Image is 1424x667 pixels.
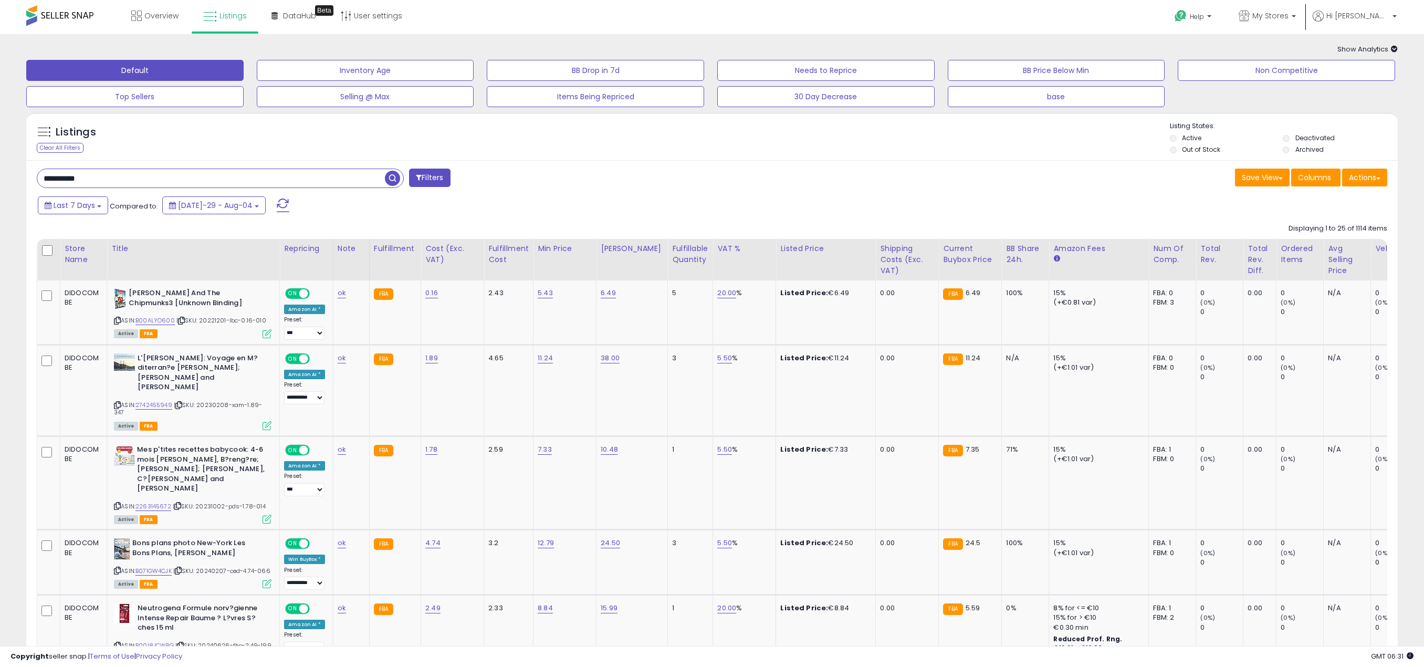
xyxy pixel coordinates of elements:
[54,200,95,211] span: Last 7 Days
[308,354,325,363] span: OFF
[487,60,704,81] button: BB Drop in 7d
[1053,634,1122,643] b: Reduced Prof. Rng.
[308,446,325,455] span: OFF
[672,538,705,548] div: 3
[1166,2,1222,34] a: Help
[114,603,135,624] img: 41iTS2CkmjL._SL40_.jpg
[284,305,325,314] div: Amazon AI *
[1200,455,1215,463] small: (0%)
[1375,558,1418,567] div: 0
[374,243,416,254] div: Fulfillment
[138,353,265,395] b: L'[PERSON_NAME]: Voyage en M?diterran?e [PERSON_NAME]; [PERSON_NAME] and [PERSON_NAME]
[338,603,346,613] a: ok
[1328,243,1366,276] div: Avg Selling Price
[140,329,158,338] span: FBA
[1190,12,1204,21] span: Help
[601,243,663,254] div: [PERSON_NAME]
[1153,363,1188,372] div: FBM: 0
[487,86,704,107] button: Items Being Repriced
[65,603,99,622] div: DIDOCOM BE
[1153,538,1188,548] div: FBA: 1
[425,243,479,265] div: Cost (Exc. VAT)
[1375,538,1418,548] div: 0
[425,353,438,363] a: 1.89
[880,538,930,548] div: 0.00
[219,11,247,21] span: Listings
[1053,363,1140,372] div: (+€1.01 var)
[1375,243,1413,254] div: Velocity
[338,444,346,455] a: ok
[1295,133,1335,142] label: Deactivated
[286,289,299,298] span: ON
[1200,307,1243,317] div: 0
[138,603,265,635] b: Neutrogena Formule norv?gienne Intense Repair Baume ? L?vres S?ches 15 ml
[1053,254,1060,264] small: Amazon Fees.
[286,354,299,363] span: ON
[1281,603,1323,613] div: 0
[488,243,529,265] div: Fulfillment Cost
[1281,558,1323,567] div: 0
[111,243,275,254] div: Title
[1053,623,1140,632] div: €0.30 min
[1200,243,1239,265] div: Total Rev.
[1053,288,1140,298] div: 15%
[1200,353,1243,363] div: 0
[135,641,174,650] a: B00I8JCWPG
[1182,145,1220,154] label: Out of Stock
[1200,372,1243,382] div: 0
[943,445,962,456] small: FBA
[1291,169,1341,186] button: Columns
[1328,445,1363,454] div: N/A
[1371,651,1413,661] span: 2025-08-12 06:31 GMT
[538,288,553,298] a: 5.43
[338,243,365,254] div: Note
[1053,603,1140,613] div: 8% for <= €10
[11,652,182,662] div: seller snap | |
[966,444,980,454] span: 7.35
[966,603,980,613] span: 5.59
[1006,353,1041,363] div: N/A
[1375,549,1390,557] small: (0%)
[65,243,102,265] div: Store Name
[1375,307,1418,317] div: 0
[488,538,525,548] div: 3.2
[1281,549,1295,557] small: (0%)
[37,143,83,153] div: Clear All Filters
[1281,298,1295,307] small: (0%)
[1281,372,1323,382] div: 0
[1248,538,1268,548] div: 0.00
[488,445,525,454] div: 2.59
[409,169,450,187] button: Filters
[286,539,299,548] span: ON
[488,353,525,363] div: 4.65
[1182,133,1201,142] label: Active
[1375,464,1418,473] div: 0
[538,243,592,254] div: Min Price
[144,11,179,21] span: Overview
[601,444,618,455] a: 10.48
[425,603,441,613] a: 2.49
[1200,445,1243,454] div: 0
[1295,145,1324,154] label: Archived
[284,316,325,340] div: Preset:
[135,502,171,511] a: 2263145672
[114,353,271,429] div: ASIN:
[717,243,771,254] div: VAT %
[1281,613,1295,622] small: (0%)
[56,125,96,140] h5: Listings
[672,445,705,454] div: 1
[1375,603,1418,613] div: 0
[1200,288,1243,298] div: 0
[110,201,158,211] span: Compared to:
[1200,549,1215,557] small: (0%)
[1248,353,1268,363] div: 0.00
[1200,623,1243,632] div: 0
[257,60,474,81] button: Inventory Age
[140,580,158,589] span: FBA
[1053,445,1140,454] div: 15%
[880,243,934,276] div: Shipping Costs (Exc. VAT)
[1298,172,1331,183] span: Columns
[1375,623,1418,632] div: 0
[1328,538,1363,548] div: N/A
[880,288,930,298] div: 0.00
